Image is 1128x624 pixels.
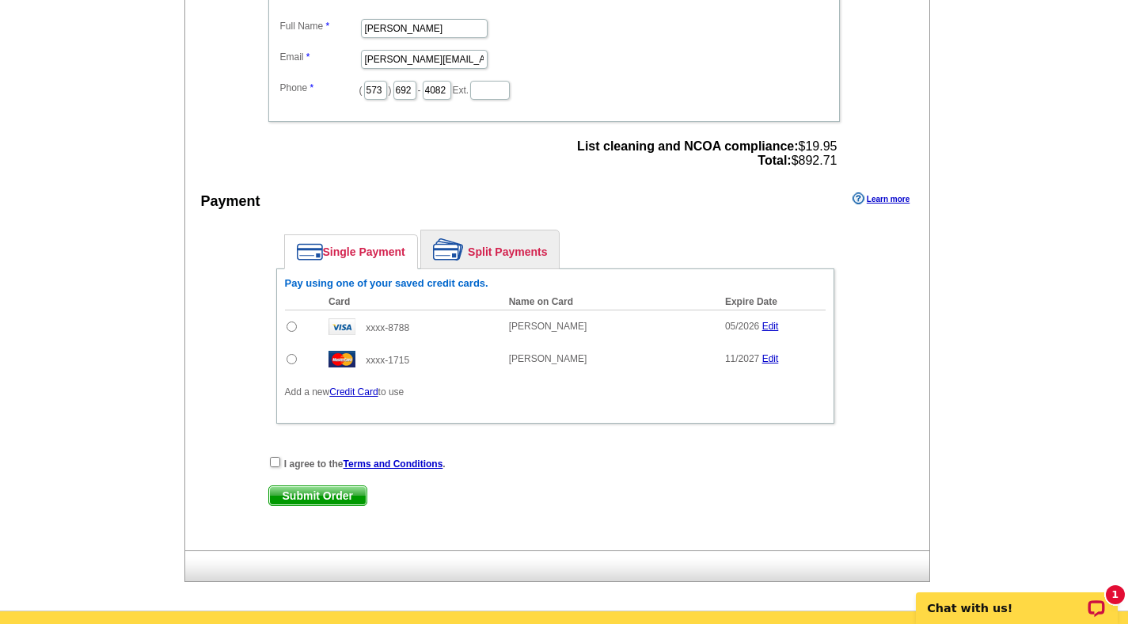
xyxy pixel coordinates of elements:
span: 05/2026 [725,321,759,332]
h6: Pay using one of your saved credit cards. [285,277,826,290]
strong: I agree to the . [284,458,446,470]
dd: ( ) - Ext. [276,77,832,101]
label: Phone [280,81,359,95]
img: split-payment.png [433,238,464,261]
a: Credit Card [329,386,378,398]
label: Email [280,50,359,64]
span: [PERSON_NAME] [509,353,587,364]
a: Single Payment [285,235,417,268]
a: Edit [762,353,779,364]
th: Name on Card [501,294,717,310]
img: single-payment.png [297,243,323,261]
a: Learn more [853,192,910,205]
strong: List cleaning and NCOA compliance: [577,139,798,153]
a: Split Payments [421,230,559,268]
span: 11/2027 [725,353,759,364]
iframe: LiveChat chat widget [906,574,1128,624]
div: Payment [201,191,260,212]
span: Submit Order [269,486,367,505]
a: Edit [762,321,779,332]
th: Expire Date [717,294,826,310]
img: visa.gif [329,318,355,335]
span: xxxx-8788 [366,322,409,333]
span: $19.95 $892.71 [577,139,837,168]
span: xxxx-1715 [366,355,409,366]
img: mast.gif [329,351,355,367]
a: Terms and Conditions [344,458,443,470]
th: Card [321,294,501,310]
span: [PERSON_NAME] [509,321,587,332]
p: Add a new to use [285,385,826,399]
strong: Total: [758,154,791,167]
label: Full Name [280,19,359,33]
